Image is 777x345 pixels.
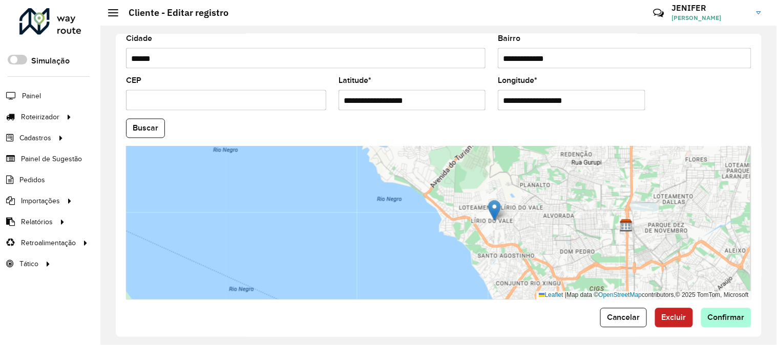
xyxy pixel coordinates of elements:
[19,258,38,269] span: Tático
[662,313,686,322] span: Excluir
[708,313,745,322] span: Confirmar
[21,217,53,227] span: Relatórios
[539,292,563,299] a: Leaflet
[565,292,566,299] span: |
[701,308,751,328] button: Confirmar
[126,32,152,45] label: Cidade
[600,308,647,328] button: Cancelar
[19,175,45,185] span: Pedidos
[126,74,141,87] label: CEP
[672,13,749,23] span: [PERSON_NAME]
[536,291,751,300] div: Map data © contributors,© 2025 TomTom, Microsoft
[620,219,633,232] img: CDI Manaus INT
[498,32,520,45] label: Bairro
[498,74,537,87] label: Longitude
[647,2,669,24] a: Contato Rápido
[21,112,59,122] span: Roteirizador
[607,313,640,322] span: Cancelar
[21,238,76,248] span: Retroalimentação
[126,119,165,138] button: Buscar
[21,196,60,206] span: Importações
[655,308,693,328] button: Excluir
[21,154,82,164] span: Painel de Sugestão
[672,3,749,13] h3: JENIFER
[599,292,642,299] a: OpenStreetMap
[488,200,501,221] img: Marker
[31,55,70,67] label: Simulação
[339,74,371,87] label: Latitude
[118,7,228,18] h2: Cliente - Editar registro
[22,91,41,101] span: Painel
[19,133,51,143] span: Cadastros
